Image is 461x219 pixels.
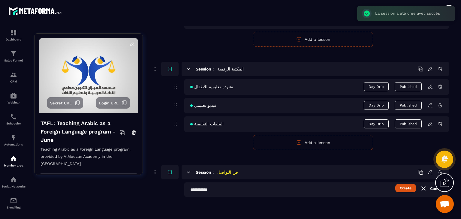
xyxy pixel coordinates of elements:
h5: فن التواصل [217,169,238,175]
button: Published [395,101,422,110]
span: الملفات التعليمية [190,121,224,126]
span: Login URL [99,101,119,105]
p: Social Networks [2,185,26,188]
img: formation [10,50,17,57]
p: Automations [2,143,26,146]
a: formationformationDashboard [2,25,26,46]
a: schedulerschedulerScheduler [2,109,26,130]
span: Day Drip [364,82,389,91]
img: scheduler [10,113,17,120]
p: Member area [2,164,26,167]
a: Cancel [420,185,443,192]
a: social-networksocial-networkSocial Networks [2,172,26,193]
span: فيديو تعليمي [190,103,216,108]
span: نشودة تعليمية للأطفال [190,84,233,89]
a: formationformationCRM [2,67,26,88]
button: Login URL [96,97,130,109]
img: automations [10,134,17,141]
img: automations [10,92,17,99]
img: automations [10,155,17,162]
img: logo [8,5,62,16]
a: automationsautomationsAutomations [2,130,26,151]
p: Teaching Arabic as a Foreign Language program, provided by AlMeezan Academy in the [GEOGRAPHIC_DATA] [41,146,137,174]
p: CRM [2,80,26,83]
img: formation [10,29,17,36]
span: Secret URL [50,101,72,105]
h5: المكتبة الرقمية [217,66,244,72]
p: Sales Funnel [2,59,26,62]
a: emailemailE-mailing [2,193,26,214]
a: automationsautomationsWebinar [2,88,26,109]
span: Day Drip [364,101,389,110]
h6: Session : [196,170,214,175]
h6: Session : [196,67,214,71]
p: Webinar [2,101,26,104]
button: Published [395,119,422,128]
img: formation [10,71,17,78]
button: Add a lesson [253,32,373,47]
span: Day Drip [364,119,389,128]
a: formationformationSales Funnel [2,46,26,67]
h4: TAFL: Teaching Arabic as a Foreign Language program - June [41,119,120,144]
a: Open chat [436,195,454,213]
img: background [39,38,138,113]
a: automationsautomationsMember area [2,151,26,172]
img: social-network [10,176,17,183]
button: Published [395,82,422,91]
p: Dashboard [2,38,26,41]
button: Create [395,184,416,192]
p: Scheduler [2,122,26,125]
button: Secret URL [47,97,83,109]
p: E-mailing [2,206,26,209]
button: Add a lesson [253,135,373,150]
img: email [10,197,17,204]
